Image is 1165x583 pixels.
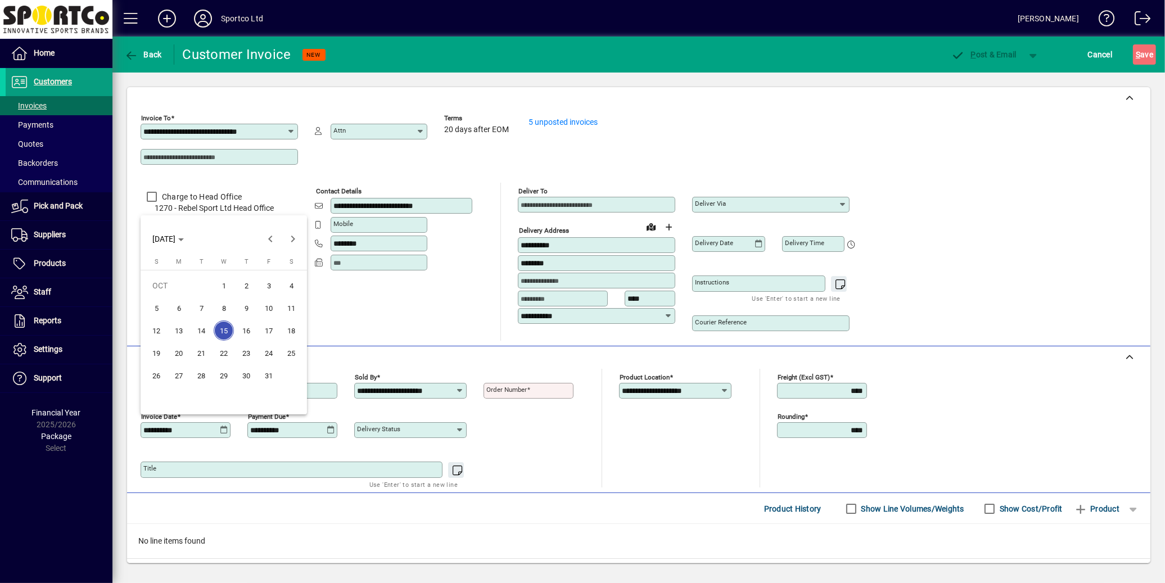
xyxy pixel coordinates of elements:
[155,258,159,265] span: S
[259,298,279,318] span: 10
[281,275,301,296] span: 4
[145,342,168,364] button: Sun Oct 19 2025
[168,297,190,319] button: Mon Oct 06 2025
[146,298,166,318] span: 5
[235,342,258,364] button: Thu Oct 23 2025
[148,229,188,249] button: Choose month and year
[236,298,256,318] span: 9
[258,364,280,387] button: Fri Oct 31 2025
[281,343,301,363] span: 25
[169,343,189,363] span: 20
[169,320,189,341] span: 13
[236,275,256,296] span: 2
[213,297,235,319] button: Wed Oct 08 2025
[236,343,256,363] span: 23
[145,319,168,342] button: Sun Oct 12 2025
[213,274,235,297] button: Wed Oct 01 2025
[259,343,279,363] span: 24
[168,319,190,342] button: Mon Oct 13 2025
[280,319,302,342] button: Sat Oct 18 2025
[214,275,234,296] span: 1
[213,364,235,387] button: Wed Oct 29 2025
[146,320,166,341] span: 12
[213,319,235,342] button: Wed Oct 15 2025
[146,343,166,363] span: 19
[236,365,256,386] span: 30
[236,320,256,341] span: 16
[235,319,258,342] button: Thu Oct 16 2025
[200,258,204,265] span: T
[168,342,190,364] button: Mon Oct 20 2025
[280,297,302,319] button: Sat Oct 11 2025
[282,228,304,250] button: Next month
[191,365,211,386] span: 28
[214,365,234,386] span: 29
[214,343,234,363] span: 22
[214,298,234,318] span: 8
[214,320,234,341] span: 15
[280,342,302,364] button: Sat Oct 25 2025
[235,297,258,319] button: Thu Oct 09 2025
[281,320,301,341] span: 18
[169,298,189,318] span: 6
[152,234,175,243] span: [DATE]
[259,275,279,296] span: 3
[281,298,301,318] span: 11
[191,298,211,318] span: 7
[190,319,213,342] button: Tue Oct 14 2025
[145,297,168,319] button: Sun Oct 05 2025
[169,365,189,386] span: 27
[290,258,293,265] span: S
[190,342,213,364] button: Tue Oct 21 2025
[259,228,282,250] button: Previous month
[280,274,302,297] button: Sat Oct 04 2025
[190,297,213,319] button: Tue Oct 07 2025
[258,319,280,342] button: Fri Oct 17 2025
[190,364,213,387] button: Tue Oct 28 2025
[258,342,280,364] button: Fri Oct 24 2025
[145,364,168,387] button: Sun Oct 26 2025
[213,342,235,364] button: Wed Oct 22 2025
[259,320,279,341] span: 17
[146,365,166,386] span: 26
[267,258,270,265] span: F
[245,258,249,265] span: T
[168,364,190,387] button: Mon Oct 27 2025
[176,258,182,265] span: M
[259,365,279,386] span: 31
[145,274,213,297] td: OCT
[221,258,227,265] span: W
[235,364,258,387] button: Thu Oct 30 2025
[258,297,280,319] button: Fri Oct 10 2025
[191,320,211,341] span: 14
[235,274,258,297] button: Thu Oct 02 2025
[258,274,280,297] button: Fri Oct 03 2025
[191,343,211,363] span: 21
